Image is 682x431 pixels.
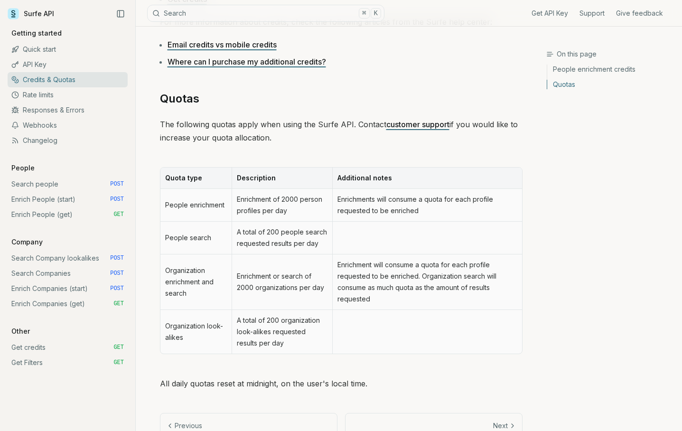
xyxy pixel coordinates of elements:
[160,310,232,354] td: Organization look-alikes
[232,222,332,254] td: A total of 200 people search requested results per day
[8,177,128,192] a: Search people POST
[8,296,128,311] a: Enrich Companies (get) GET
[8,251,128,266] a: Search Company lookalikes POST
[8,281,128,296] a: Enrich Companies (start) POST
[110,270,124,277] span: POST
[8,87,128,103] a: Rate limits
[493,421,508,431] p: Next
[8,266,128,281] a: Search Companies POST
[547,77,674,89] a: Quotas
[8,28,65,38] p: Getting started
[232,310,332,354] td: A total of 200 organization look-alikes requested results per day
[359,8,369,19] kbd: ⌘
[147,5,384,22] button: Search⌘K
[113,300,124,308] span: GET
[8,340,128,355] a: Get credits GET
[332,254,522,310] td: Enrichment will consume a quota for each profile requested to be enriched. Organization search wi...
[8,103,128,118] a: Responses & Errors
[160,377,523,390] p: All daily quotas reset at midnight, on the user's local time.
[532,9,568,18] a: Get API Key
[8,133,128,148] a: Changelog
[8,207,128,222] a: Enrich People (get) GET
[232,168,332,189] th: Description
[8,72,128,87] a: Credits & Quotas
[8,7,54,21] a: Surfe API
[160,168,232,189] th: Quota type
[371,8,381,19] kbd: K
[332,168,522,189] th: Additional notes
[168,40,277,49] a: Email credits vs mobile credits
[110,180,124,188] span: POST
[332,189,522,222] td: Enrichments will consume a quota for each profile requested to be enriched
[579,9,605,18] a: Support
[546,49,674,59] h3: On this page
[160,222,232,254] td: People search
[113,359,124,366] span: GET
[8,163,38,173] p: People
[175,421,202,431] p: Previous
[113,344,124,351] span: GET
[8,327,34,336] p: Other
[232,189,332,222] td: Enrichment of 2000 person profiles per day
[160,189,232,222] td: People enrichment
[110,285,124,292] span: POST
[160,254,232,310] td: Organization enrichment and search
[8,237,47,247] p: Company
[113,7,128,21] button: Collapse Sidebar
[8,192,128,207] a: Enrich People (start) POST
[8,57,128,72] a: API Key
[232,254,332,310] td: Enrichment or search of 2000 organizations per day
[547,65,674,77] a: People enrichment credits
[8,42,128,57] a: Quick start
[8,118,128,133] a: Webhooks
[110,196,124,203] span: POST
[110,254,124,262] span: POST
[168,57,326,66] a: Where can I purchase my additional credits?
[160,118,523,144] p: The following quotas apply when using the Surfe API. Contact if you would like to increase your q...
[616,9,663,18] a: Give feedback
[386,120,449,129] a: customer support
[113,211,124,218] span: GET
[160,91,199,106] a: Quotas
[8,355,128,370] a: Get Filters GET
